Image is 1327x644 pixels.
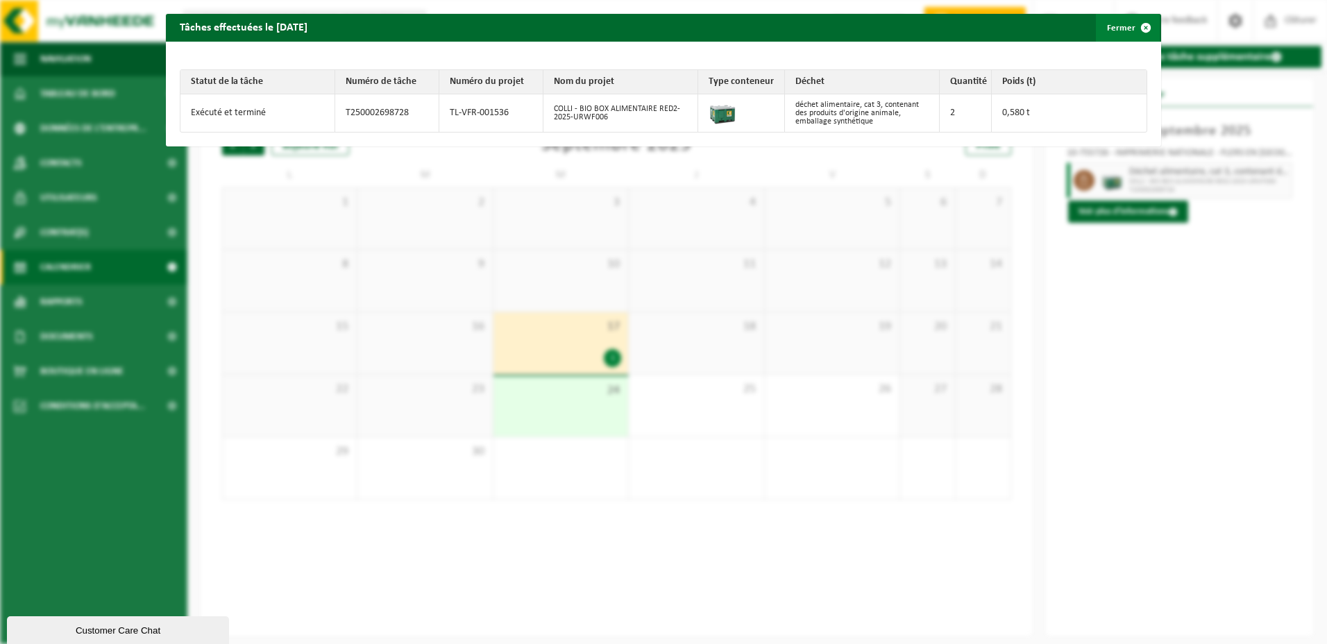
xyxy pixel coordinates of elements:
[335,94,439,132] td: T250002698728
[785,94,940,132] td: déchet alimentaire, cat 3, contenant des produits d'origine animale, emballage synthétique
[709,98,736,126] img: PB-LB-0680-HPE-GN-01
[992,94,1147,132] td: 0,580 t
[180,70,335,94] th: Statut de la tâche
[439,70,543,94] th: Numéro du projet
[7,613,232,644] iframe: chat widget
[940,70,992,94] th: Quantité
[335,70,439,94] th: Numéro de tâche
[785,70,940,94] th: Déchet
[166,14,321,40] h2: Tâches effectuées le [DATE]
[698,70,785,94] th: Type conteneur
[992,70,1147,94] th: Poids (t)
[543,70,698,94] th: Nom du projet
[439,94,543,132] td: TL-VFR-001536
[543,94,698,132] td: COLLI - BIO BOX ALIMENTAIRE RED2-2025-URWF006
[180,94,335,132] td: Exécuté et terminé
[1096,14,1160,42] button: Fermer
[940,94,992,132] td: 2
